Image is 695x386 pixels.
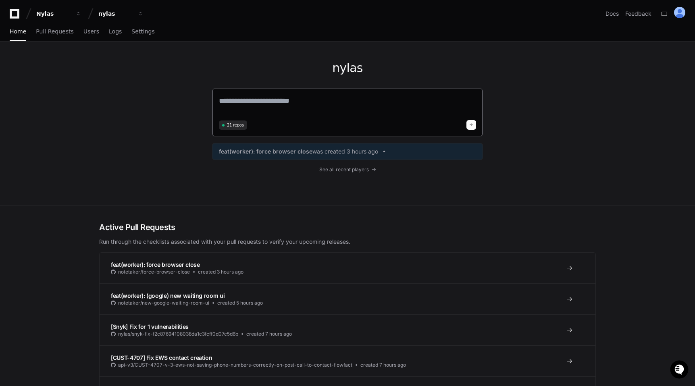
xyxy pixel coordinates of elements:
[137,62,147,72] button: Start new chat
[99,222,596,233] h2: Active Pull Requests
[8,60,23,75] img: 1736555170064-99ba0984-63c1-480f-8ee9-699278ef63ed
[95,6,147,21] button: nylas
[100,253,595,283] a: feat(worker): force browser closenotetaker/force-browser-closecreated 3 hours ago
[131,29,154,34] span: Settings
[118,331,238,337] span: nylas/snyk-fix-f2c87694108038da1c3fcff0d07c5d6b
[219,147,476,156] a: feat(worker): force browser closewas created 3 hours ago
[312,147,378,156] span: was created 3 hours ago
[111,323,189,330] span: [Snyk] Fix for 1 vulnerabilities
[83,23,99,41] a: Users
[8,8,24,24] img: PlayerZero
[80,85,98,91] span: Pylon
[606,10,619,18] a: Docs
[246,331,292,337] span: created 7 hours ago
[100,314,595,345] a: [Snyk] Fix for 1 vulnerabilitiesnylas/snyk-fix-f2c87694108038da1c3fcff0d07c5d6bcreated 7 hours ago
[198,269,243,275] span: created 3 hours ago
[360,362,406,368] span: created 7 hours ago
[83,29,99,34] span: Users
[118,300,209,306] span: notetaker/new-google-waiting-room-ui
[217,300,263,306] span: created 5 hours ago
[109,29,122,34] span: Logs
[27,68,105,75] div: We're offline, we'll be back soon
[212,61,483,75] h1: nylas
[36,29,73,34] span: Pull Requests
[111,354,212,361] span: [CUST-4707] Fix EWS contact creation
[99,238,596,246] p: Run through the checklists associated with your pull requests to verify your upcoming releases.
[8,32,147,45] div: Welcome
[109,23,122,41] a: Logs
[111,292,225,299] span: feat(worker): (google) new waiting room ui
[98,10,133,18] div: nylas
[10,29,26,34] span: Home
[27,60,132,68] div: Start new chat
[319,166,369,173] span: See all recent players
[33,6,85,21] button: Nylas
[669,359,691,381] iframe: Open customer support
[111,261,200,268] span: feat(worker): force browser close
[227,122,244,128] span: 21 repos
[212,166,483,173] a: See all recent players
[10,23,26,41] a: Home
[100,345,595,376] a: [CUST-4707] Fix EWS contact creationapi-v3/CUST-4707-v-3-ews-not-saving-phone-numbers-correctly-o...
[118,269,190,275] span: notetaker/force-browser-close
[100,283,595,314] a: feat(worker): (google) new waiting room uinotetaker/new-google-waiting-room-uicreated 5 hours ago
[219,147,312,156] span: feat(worker): force browser close
[118,362,352,368] span: api-v3/CUST-4707-v-3-ews-not-saving-phone-numbers-correctly-on-post-call-to-contact-flowfact
[625,10,651,18] button: Feedback
[674,7,685,18] img: ALV-UjVK8RpqmtaEmWt-w7smkXy4mXJeaO6BQfayqtOlFgo-JMPJ-9dwpjtPo0tPuJt-_htNhcUawv8hC7JLdgPRlxVfNlCaj...
[131,23,154,41] a: Settings
[36,10,71,18] div: Nylas
[57,84,98,91] a: Powered byPylon
[36,23,73,41] a: Pull Requests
